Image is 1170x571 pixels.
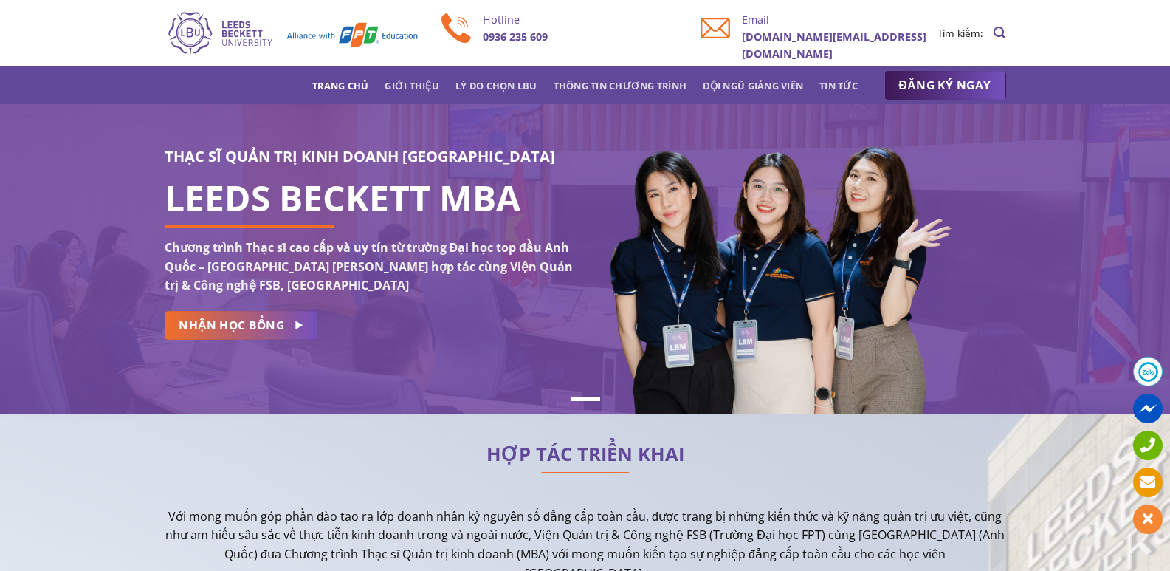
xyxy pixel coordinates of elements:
p: Hotline [483,11,678,28]
span: NHẬN HỌC BỔNG [179,316,284,335]
img: Thạc sĩ Quản trị kinh doanh Quốc tế [165,10,419,57]
a: Trang chủ [312,72,368,99]
b: 0936 235 609 [483,30,548,44]
a: Tin tức [819,72,858,99]
a: Thông tin chương trình [554,72,687,99]
b: [DOMAIN_NAME][EMAIL_ADDRESS][DOMAIN_NAME] [742,30,926,61]
li: Tìm kiếm: [937,25,983,41]
h2: HỢP TÁC TRIỂN KHAI [165,447,1006,462]
li: Page dot 1 [571,397,600,401]
strong: Chương trình Thạc sĩ cao cấp và uy tín từ trường Đại học top đầu Anh Quốc – [GEOGRAPHIC_DATA] [PE... [165,239,573,293]
img: line-lbu.jpg [541,472,630,473]
h3: THẠC SĨ QUẢN TRỊ KINH DOANH [GEOGRAPHIC_DATA] [165,145,574,168]
a: Lý do chọn LBU [455,72,537,99]
a: NHẬN HỌC BỔNG [165,311,317,340]
a: ĐĂNG KÝ NGAY [884,71,1006,100]
p: Email [742,11,937,28]
a: Đội ngũ giảng viên [703,72,803,99]
a: Giới thiệu [385,72,439,99]
span: ĐĂNG KÝ NGAY [899,76,991,95]
h1: LEEDS BECKETT MBA [165,189,574,207]
a: Search [994,18,1005,47]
